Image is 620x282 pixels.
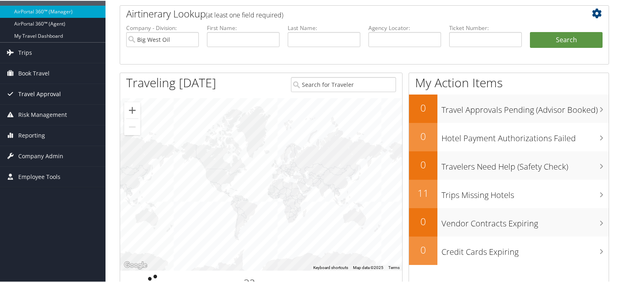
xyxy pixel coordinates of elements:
a: 11Trips Missing Hotels [409,179,609,207]
a: 0Credit Cards Expiring [409,236,609,264]
label: First Name: [207,23,280,31]
h2: 0 [409,157,437,171]
a: Open this area in Google Maps (opens a new window) [122,259,149,270]
label: Agency Locator: [368,23,441,31]
button: Zoom out [124,118,140,134]
input: Search for Traveler [291,76,396,91]
h1: My Action Items [409,73,609,90]
span: Map data ©2025 [353,265,383,269]
h2: 0 [409,100,437,114]
h2: 0 [409,129,437,142]
span: Book Travel [18,62,50,83]
h2: 0 [409,214,437,228]
h3: Hotel Payment Authorizations Failed [441,128,609,143]
span: Company Admin [18,145,63,166]
h3: Trips Missing Hotels [441,185,609,200]
img: Google [122,259,149,270]
span: Employee Tools [18,166,60,186]
a: Terms (opens in new tab) [388,265,400,269]
span: Travel Approval [18,83,61,103]
button: Keyboard shortcuts [313,264,348,270]
h2: 11 [409,185,437,199]
h3: Vendor Contracts Expiring [441,213,609,228]
label: Ticket Number: [449,23,522,31]
h3: Travelers Need Help (Safety Check) [441,156,609,172]
span: Reporting [18,125,45,145]
button: Zoom in [124,101,140,118]
span: (at least one field required) [206,10,283,19]
h3: Credit Cards Expiring [441,241,609,257]
a: 0Travelers Need Help (Safety Check) [409,151,609,179]
h3: Travel Approvals Pending (Advisor Booked) [441,99,609,115]
label: Company - Division: [126,23,199,31]
label: Last Name: [288,23,360,31]
h1: Traveling [DATE] [126,73,216,90]
h2: Airtinerary Lookup [126,6,562,20]
a: 0Vendor Contracts Expiring [409,207,609,236]
h2: 0 [409,242,437,256]
a: 0Hotel Payment Authorizations Failed [409,122,609,151]
button: Search [530,31,603,47]
a: 0Travel Approvals Pending (Advisor Booked) [409,94,609,122]
span: Risk Management [18,104,67,124]
span: Trips [18,42,32,62]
